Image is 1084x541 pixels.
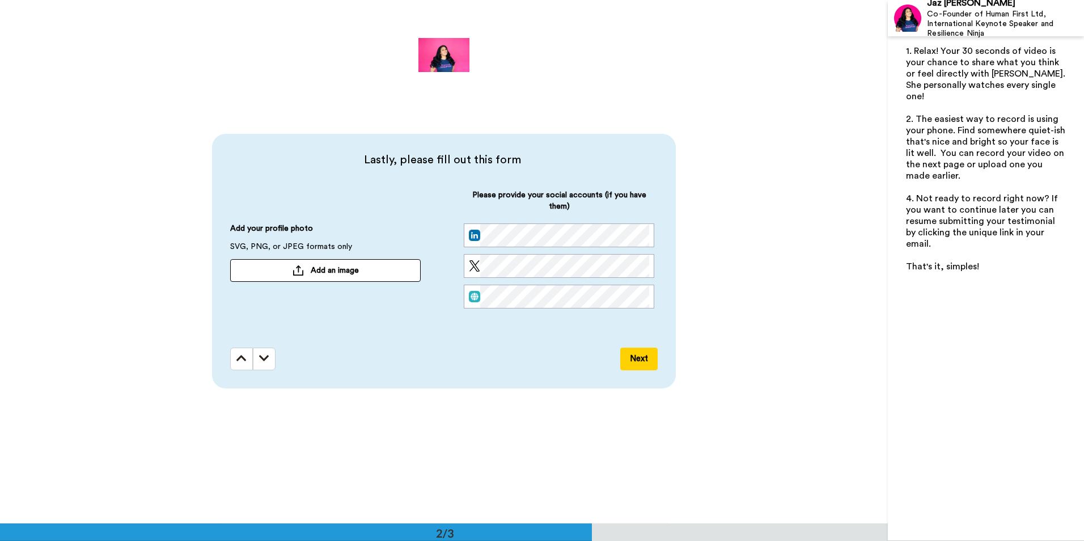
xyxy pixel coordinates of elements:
[230,223,313,241] span: Add your profile photo
[418,525,472,541] div: 2/3
[230,259,421,282] button: Add an image
[620,348,658,370] button: Next
[230,152,654,168] span: Lastly, please fill out this form
[906,47,1068,101] span: 1. Relax! Your 30 seconds of video is your chance to share what you think or feel directly with [...
[469,291,480,302] img: web.svg
[906,194,1060,248] span: 4. Not ready to record right now? If you want to continue later you can resume submitting your te...
[906,262,979,271] span: That's it, simples!
[469,230,480,241] img: linked-in.png
[894,5,921,32] img: Profile Image
[230,241,352,259] span: SVG, PNG, or JPEG formats only
[464,189,654,223] span: Please provide your social accounts (if you have them)
[906,115,1068,180] span: 2. The easiest way to record is using your phone. Find somewhere quiet-ish that's nice and bright...
[311,265,359,276] span: Add an image
[927,10,1083,38] div: Co-Founder of Human First Ltd, International Keynote Speaker and Resilience Ninja
[469,260,480,272] img: twitter-x-black.png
